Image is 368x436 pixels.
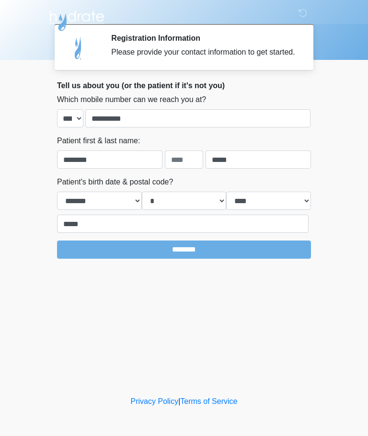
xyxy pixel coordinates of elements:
[131,397,179,405] a: Privacy Policy
[57,81,311,90] h2: Tell us about you (or the patient if it's not you)
[178,397,180,405] a: |
[64,34,93,62] img: Agent Avatar
[47,7,106,32] img: Hydrate IV Bar - Arcadia Logo
[57,176,173,188] label: Patient's birth date & postal code?
[111,46,297,58] div: Please provide your contact information to get started.
[57,94,206,105] label: Which mobile number can we reach you at?
[57,135,140,147] label: Patient first & last name:
[180,397,237,405] a: Terms of Service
